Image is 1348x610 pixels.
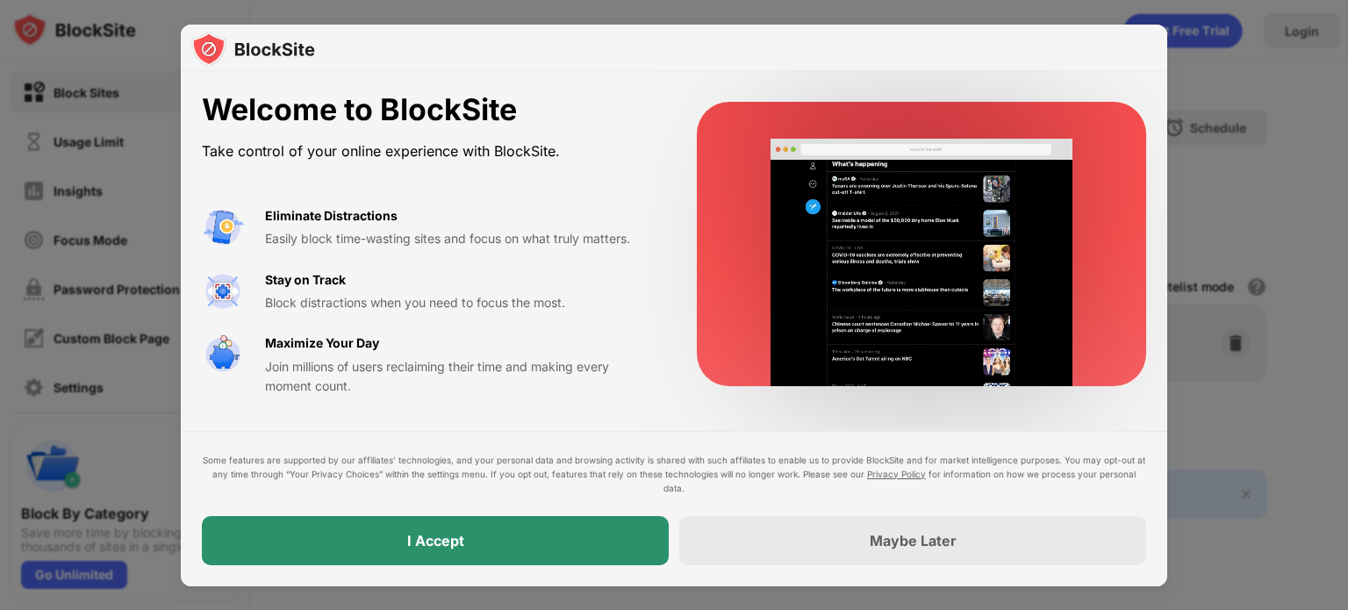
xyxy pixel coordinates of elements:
img: logo-blocksite.svg [191,32,315,67]
div: Take control of your online experience with BlockSite. [202,139,655,164]
div: Block distractions when you need to focus the most. [265,293,655,312]
img: value-avoid-distractions.svg [202,206,244,248]
div: Welcome to BlockSite [202,92,655,128]
img: value-safe-time.svg [202,334,244,376]
img: value-focus.svg [202,270,244,312]
div: Maybe Later [870,532,957,549]
div: Some features are supported by our affiliates’ technologies, and your personal data and browsing ... [202,453,1146,495]
div: Join millions of users reclaiming their time and making every moment count. [265,357,655,397]
div: Eliminate Distractions [265,206,398,226]
div: I Accept [407,532,464,549]
div: Easily block time-wasting sites and focus on what truly matters. [265,229,655,248]
div: Stay on Track [265,270,346,290]
a: Privacy Policy [867,469,926,479]
div: Maximize Your Day [265,334,379,353]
